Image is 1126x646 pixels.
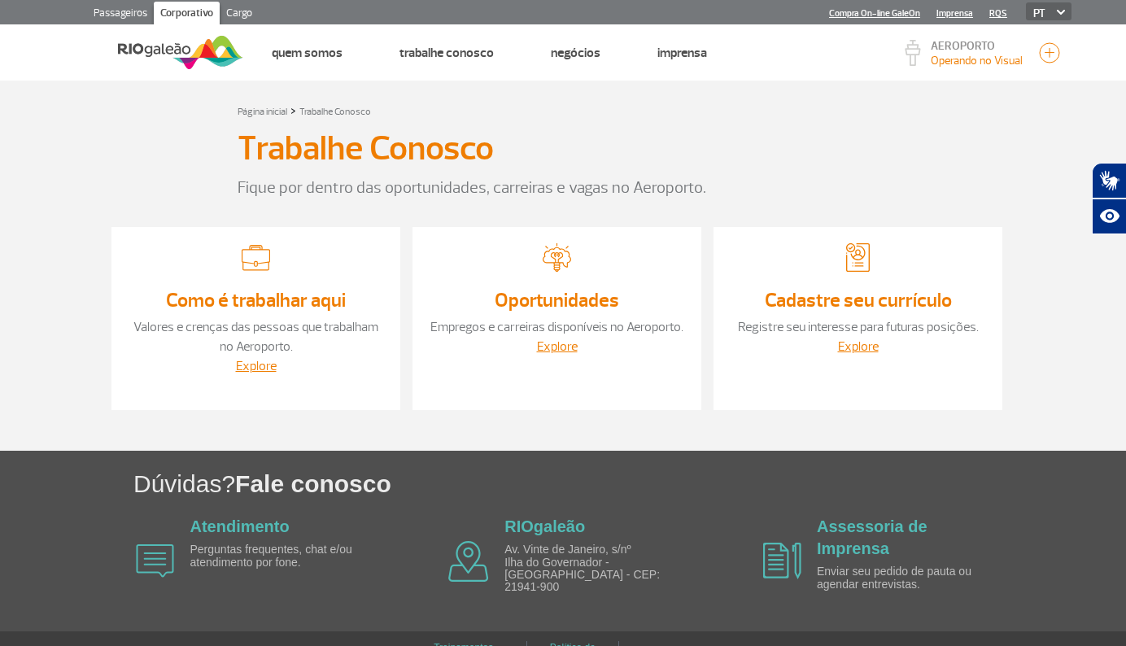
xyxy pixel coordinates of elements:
a: Página inicial [238,106,287,118]
button: Abrir tradutor de língua de sinais. [1092,163,1126,199]
a: Empregos e carreiras disponíveis no Aeroporto. [430,319,683,335]
a: Imprensa [657,45,707,61]
p: Visibilidade de 10000m [931,52,1023,69]
a: > [290,101,296,120]
a: Trabalhe Conosco [299,106,371,118]
a: Cadastre seu currículo [765,288,952,312]
div: Plugin de acessibilidade da Hand Talk. [1092,163,1126,234]
img: airplane icon [763,543,801,579]
h1: Dúvidas? [133,467,1126,500]
a: Como é trabalhar aqui [166,288,346,312]
a: Registre seu interesse para futuras posições. [738,319,979,335]
a: Oportunidades [495,288,619,312]
img: airplane icon [136,544,174,578]
a: Valores e crenças das pessoas que trabalham no Aeroporto. [133,319,378,355]
a: Corporativo [154,2,220,28]
a: Explore [838,338,879,355]
a: Imprensa [936,8,973,19]
a: Explore [236,358,277,374]
a: Trabalhe Conosco [399,45,494,61]
a: Compra On-line GaleOn [829,8,920,19]
h3: Trabalhe Conosco [238,129,494,169]
a: Cargo [220,2,259,28]
a: RQS [989,8,1007,19]
a: Assessoria de Imprensa [817,517,927,557]
p: Fique por dentro das oportunidades, carreiras e vagas no Aeroporto. [238,176,888,200]
a: RIOgaleão [504,517,585,535]
p: Enviar seu pedido de pauta ou agendar entrevistas. [817,565,1004,591]
a: Negócios [551,45,600,61]
p: Av. Vinte de Janeiro, s/nº Ilha do Governador - [GEOGRAPHIC_DATA] - CEP: 21941-900 [504,543,692,594]
p: AEROPORTO [931,41,1023,52]
a: Passageiros [87,2,154,28]
a: Atendimento [190,517,290,535]
p: Perguntas frequentes, chat e/ou atendimento por fone. [190,543,378,569]
a: Quem Somos [272,45,343,61]
button: Abrir recursos assistivos. [1092,199,1126,234]
span: Fale conosco [235,470,391,497]
a: Explore [537,338,578,355]
img: airplane icon [448,541,489,582]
